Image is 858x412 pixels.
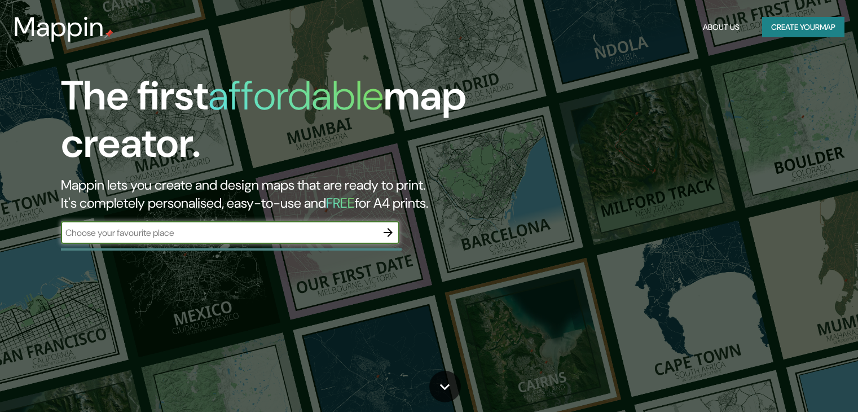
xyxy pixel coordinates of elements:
h2: Mappin lets you create and design maps that are ready to print. It's completely personalised, eas... [61,176,490,212]
input: Choose your favourite place [61,226,377,239]
h1: affordable [208,69,384,122]
h5: FREE [326,194,355,212]
button: About Us [698,17,744,38]
button: Create yourmap [762,17,844,38]
img: mappin-pin [104,29,113,38]
h3: Mappin [14,11,104,43]
h1: The first map creator. [61,72,490,176]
